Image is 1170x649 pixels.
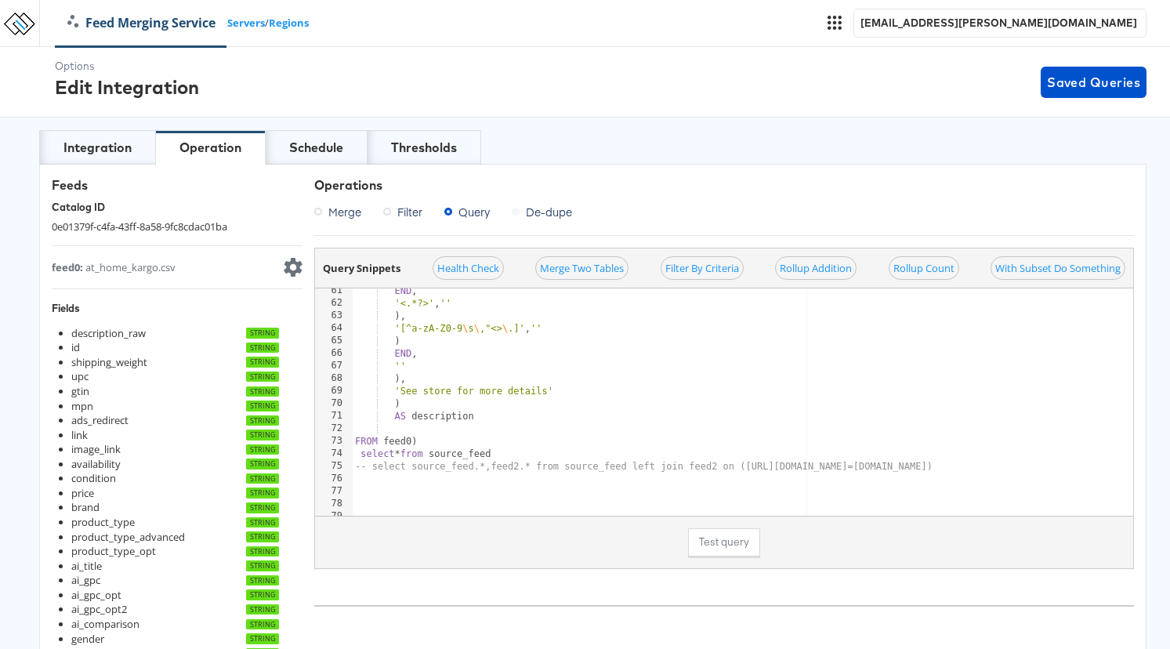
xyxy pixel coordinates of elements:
[246,488,279,499] div: string
[1041,67,1146,98] button: Saved Queries
[328,204,361,219] span: Merge
[52,176,302,194] div: Feeds
[889,256,959,281] a: Rollup Count
[56,14,309,32] div: /
[315,360,353,372] div: 67
[52,200,302,215] div: Catalog ID
[71,340,80,355] div: id
[315,460,353,473] div: 75
[71,486,94,501] div: price
[246,415,279,426] div: string
[56,14,227,32] a: Feed Merging Service
[246,546,279,557] div: string
[246,502,279,513] div: string
[314,176,1134,194] div: Operations
[458,204,490,219] span: Query
[246,633,279,644] div: string
[246,531,279,542] div: string
[246,386,279,397] div: string
[315,485,353,498] div: 77
[315,285,353,297] div: 61
[315,322,353,335] div: 64
[71,428,88,443] div: link
[71,500,100,515] div: brand
[535,256,628,281] a: Merge Two Tables
[246,357,279,368] div: string
[246,401,279,412] div: string
[246,589,279,600] div: string
[71,530,185,545] div: product_type_advanced
[71,355,147,370] div: shipping_weight
[315,498,353,510] div: 78
[71,369,89,384] div: upc
[391,139,457,157] div: Thresholds
[246,430,279,441] div: string
[71,544,156,559] div: product_type_opt
[71,559,102,574] div: ai_title
[1047,71,1140,93] span: Saved Queries
[246,444,279,455] div: string
[71,471,116,486] div: condition
[315,435,353,448] div: 73
[315,335,353,347] div: 65
[71,573,100,588] div: ai_gpc
[71,588,121,603] div: ai_gpc_opt
[71,457,121,472] div: availability
[315,385,353,397] div: 69
[55,74,199,100] div: Edit Integration
[71,617,139,632] div: ai_comparison
[289,139,343,157] div: Schedule
[179,139,241,157] div: Operation
[315,347,353,360] div: 66
[71,399,93,414] div: mpn
[315,372,353,385] div: 68
[71,384,89,399] div: gtin
[246,575,279,586] div: string
[433,256,504,281] a: Health Check
[246,619,279,630] div: string
[52,301,302,316] div: Fields
[315,410,353,422] div: 71
[397,204,422,219] span: Filter
[246,459,279,470] div: string
[246,560,279,571] div: string
[315,510,353,523] div: 79
[71,326,146,341] div: description_raw
[71,632,104,647] div: gender
[315,310,353,322] div: 63
[71,442,121,457] div: image_link
[315,473,353,485] div: 76
[688,528,760,557] button: Test query
[775,256,857,281] a: Rollup Addition
[315,297,353,310] div: 62
[246,517,279,528] div: string
[315,448,353,460] div: 74
[323,261,400,276] strong: Query Snippets
[71,515,135,530] div: product_type
[246,473,279,484] div: string
[71,413,129,428] div: ads_redirect
[860,16,1139,31] div: [EMAIL_ADDRESS][PERSON_NAME][DOMAIN_NAME]
[227,16,265,31] a: Servers
[52,260,176,275] div: at_home_kargo.csv
[661,256,744,281] a: Filter By Criteria
[63,139,132,157] div: Integration
[269,16,309,31] a: Regions
[315,422,353,435] div: 72
[55,59,199,74] div: Options
[315,397,353,410] div: 70
[246,604,279,615] div: string
[246,372,279,383] div: string
[246,343,279,354] div: string
[246,328,279,339] div: string
[991,256,1125,281] a: With Subset Do Something
[52,258,302,277] summary: feed0: at_home_kargo.csv
[52,260,83,274] strong: feed0 :
[71,602,127,617] div: ai_gpc_opt2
